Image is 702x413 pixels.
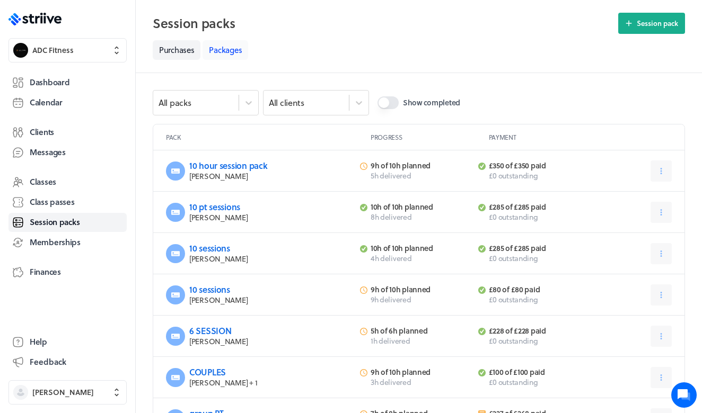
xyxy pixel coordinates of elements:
span: [PERSON_NAME] [32,387,94,398]
span: Messages [30,147,66,158]
a: Classes [8,173,127,192]
p: £228 of £228 paid [489,326,590,336]
h1: Hi [PERSON_NAME] [16,51,196,68]
p: £0 outstanding [489,253,590,264]
span: Session pack [637,19,678,28]
a: Purchases [153,40,200,60]
p: [PERSON_NAME] + 1 [189,378,354,388]
a: Memberships [8,233,127,252]
button: Session pack [618,13,685,34]
input: Search articles [31,182,189,203]
a: Class passes [8,193,127,212]
a: 10 pt sessions [189,201,240,213]
p: £285 of £285 paid [489,244,590,253]
nav: Tabs [153,40,685,60]
p: [PERSON_NAME] [189,212,354,223]
a: 10 hour session pack [189,159,267,172]
p: £0 outstanding [489,377,590,388]
iframe: gist-messenger-bubble-iframe [671,382,697,408]
a: 6 SESSION [189,325,231,337]
a: Messages [8,143,127,162]
a: Session packs [8,213,127,232]
span: Show completed [403,97,460,108]
p: £350 of £350 paid [489,161,590,170]
p: 9h of 10h planned [371,367,472,377]
span: 9h delivered [371,294,411,305]
h2: We're here to help. Ask us anything! [16,70,196,104]
p: £0 outstanding [489,336,590,346]
span: Help [30,336,47,347]
p: Payment [489,133,672,141]
span: Memberships [30,237,81,248]
span: 3h delivered [371,376,411,388]
a: Help [8,333,127,352]
a: 10 sessions [189,283,230,295]
button: [PERSON_NAME] [8,380,127,405]
p: 9h of 10h planned [371,285,472,294]
span: Finances [30,266,61,277]
button: New conversation [16,123,196,145]
p: Find an answer quickly [14,165,198,177]
div: All packs [159,97,191,109]
p: 10h of 10h planned [371,202,472,212]
img: ADC Fitness [13,43,28,58]
button: ADC FitnessADC Fitness [8,38,127,62]
a: Clients [8,123,127,142]
p: £0 outstanding [489,294,590,305]
a: Packages [203,40,248,60]
span: Classes [30,176,56,187]
span: 5h delivered [371,170,411,181]
p: £0 outstanding [489,170,590,181]
button: Show completed [378,96,399,109]
p: 5h of 6h planned [371,326,472,336]
p: [PERSON_NAME] [189,254,354,264]
a: 10 sessions [189,242,230,254]
span: 8h delivered [371,211,412,222]
button: Feedback [8,353,127,372]
p: [PERSON_NAME] [189,171,354,182]
p: [PERSON_NAME] [189,295,354,306]
p: £100 of £100 paid [489,367,590,377]
span: Calendar [30,97,63,108]
div: All clients [269,97,304,109]
a: Finances [8,263,127,282]
span: Feedback [30,356,66,367]
p: £0 outstanding [489,212,590,222]
p: [PERSON_NAME] [189,336,354,347]
p: £285 of £285 paid [489,202,590,212]
a: COUPLES [189,366,226,378]
span: ADC Fitness [32,45,74,56]
span: Dashboard [30,77,69,88]
span: Class passes [30,196,75,208]
a: Calendar [8,93,127,112]
p: Progress [371,133,485,141]
p: 9h of 10h planned [371,161,472,170]
span: Session packs [30,217,80,228]
p: £80 of £80 paid [489,285,590,294]
span: Clients [30,127,54,138]
h2: Session packs [153,13,612,34]
p: Pack [166,133,366,141]
span: 4h delivered [371,253,412,264]
span: 1h delivered [371,335,410,346]
a: Dashboard [8,73,127,92]
span: New conversation [68,130,127,138]
p: 10h of 10h planned [371,244,472,253]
